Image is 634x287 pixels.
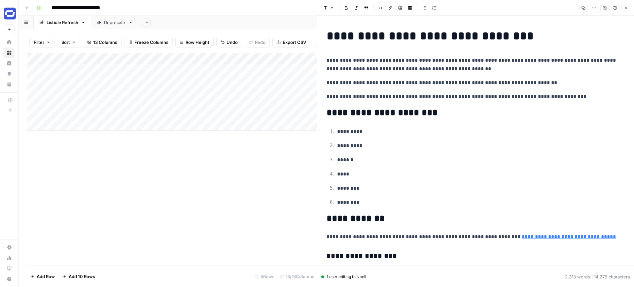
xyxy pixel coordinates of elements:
[83,37,122,48] button: 13 Columns
[272,37,310,48] button: Export CSV
[93,39,117,46] span: 13 Columns
[321,274,366,280] div: 1 user editing this cell
[134,39,168,46] span: Freeze Columns
[34,16,91,29] a: Listicle Refresh
[245,37,270,48] button: Redo
[4,253,15,263] a: Usage
[255,39,265,46] span: Redo
[283,39,306,46] span: Export CSV
[59,271,99,282] button: Add 10 Rows
[4,263,15,274] a: Learning Hub
[4,8,16,19] img: Synthesia Logo
[175,37,214,48] button: Row Height
[4,58,15,69] a: Insights
[227,39,238,46] span: Undo
[4,69,15,79] a: Opportunities
[4,79,15,90] a: Your Data
[91,16,139,29] a: Deprecate
[104,19,126,26] div: Deprecate
[4,37,15,48] a: Home
[57,37,80,48] button: Sort
[37,273,55,280] span: Add Row
[4,242,15,253] a: Settings
[47,19,78,26] div: Listicle Refresh
[124,37,173,48] button: Freeze Columns
[252,271,277,282] div: 5 Rows
[186,39,209,46] span: Row Height
[69,273,95,280] span: Add 10 Rows
[4,274,15,284] button: Help + Support
[61,39,70,46] span: Sort
[4,48,15,58] a: Browse
[34,39,44,46] span: Filter
[216,37,242,48] button: Undo
[565,273,630,280] div: 2,313 words | 14,276 characters
[4,5,15,22] button: Workspace: Synthesia
[27,271,59,282] button: Add Row
[29,37,54,48] button: Filter
[277,271,317,282] div: 13/13 Columns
